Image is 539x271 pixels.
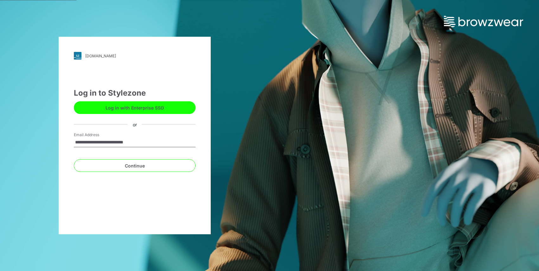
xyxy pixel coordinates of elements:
div: [DOMAIN_NAME] [85,54,116,58]
label: Email Address [74,132,118,138]
img: svg+xml;base64,PHN2ZyB3aWR0aD0iMjgiIGhlaWdodD0iMjgiIHZpZXdCb3g9IjAgMCAyOCAyOCIgZmlsbD0ibm9uZSIgeG... [74,52,81,60]
button: Continue [74,159,196,172]
div: or [128,121,142,128]
img: browzwear-logo.73288ffb.svg [444,16,523,27]
button: Log in with Enterprise SSO [74,101,196,114]
a: [DOMAIN_NAME] [74,52,196,60]
div: Log in to Stylezone [74,87,196,99]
